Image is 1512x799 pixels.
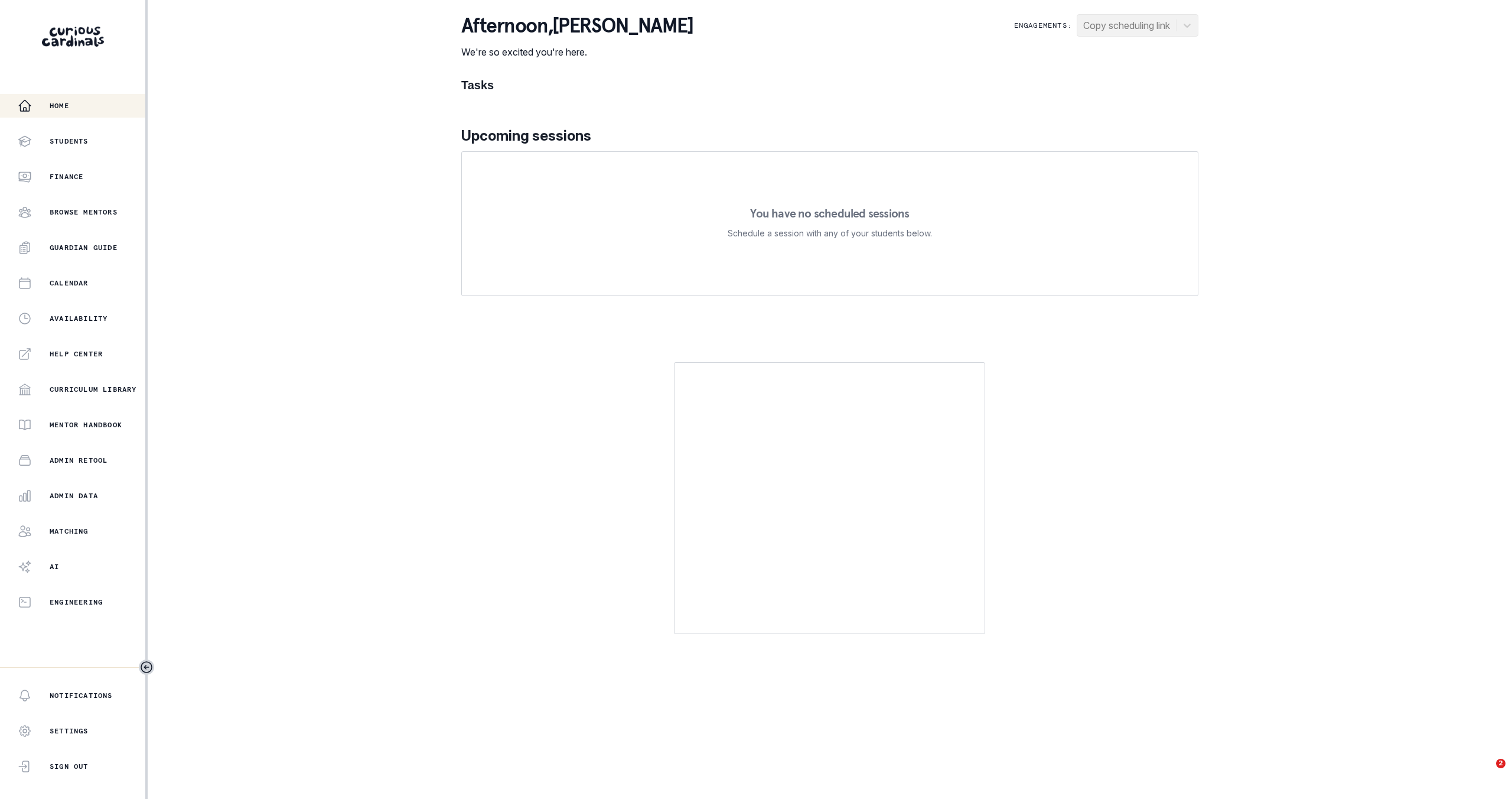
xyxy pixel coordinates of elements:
[50,562,59,571] p: AI
[1496,759,1506,768] span: 2
[461,14,693,38] p: afternoon , [PERSON_NAME]
[50,527,89,536] p: Matching
[1014,21,1072,30] p: Engagements:
[50,691,113,700] p: Notifications
[750,207,909,219] p: You have no scheduled sessions
[1472,759,1500,787] iframe: Intercom live chat
[139,660,154,675] button: Toggle sidebar
[461,45,693,59] p: We're so excited you're here.
[50,726,89,736] p: Settings
[50,420,122,430] p: Mentor Handbook
[50,385,137,394] p: Curriculum Library
[50,137,89,146] p: Students
[50,597,103,607] p: Engineering
[50,314,107,323] p: Availability
[50,456,107,465] p: Admin Retool
[42,27,104,47] img: Curious Cardinals Logo
[50,172,83,181] p: Finance
[50,278,89,288] p: Calendar
[50,207,118,217] p: Browse Mentors
[50,349,103,359] p: Help Center
[461,125,1198,147] p: Upcoming sessions
[728,226,932,241] p: Schedule a session with any of your students below.
[50,101,69,111] p: Home
[50,243,118,252] p: Guardian Guide
[461,78,1198,92] h1: Tasks
[50,762,89,771] p: Sign Out
[50,491,98,501] p: Admin Data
